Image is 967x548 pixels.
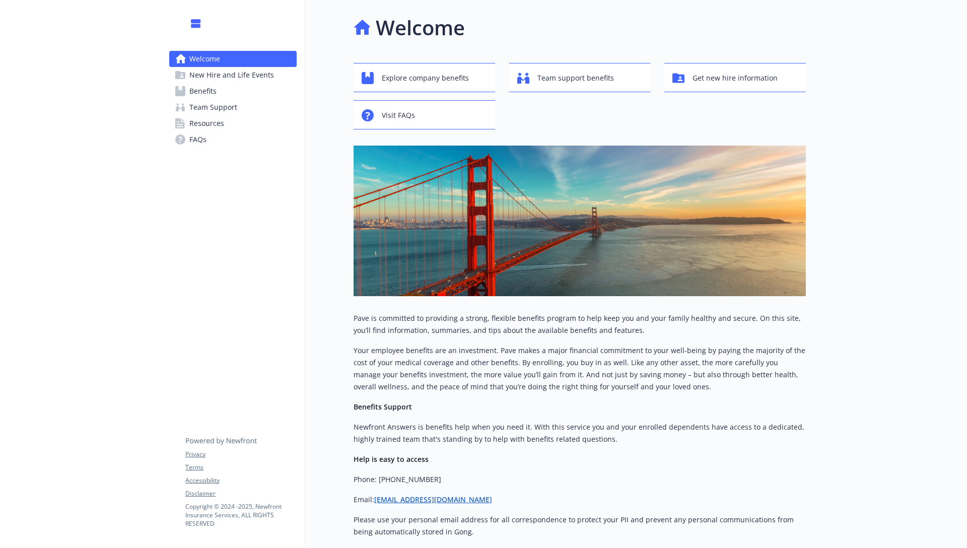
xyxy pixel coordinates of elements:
p: Please use your personal email address for all correspondence to protect your PII and prevent any... [354,514,806,538]
button: Visit FAQs [354,100,495,129]
a: Accessibility [185,476,296,485]
strong: Help is easy to access [354,454,429,464]
a: [EMAIL_ADDRESS][DOMAIN_NAME] [374,495,492,504]
p: Pave is committed to providing a strong, flexible benefits program to help keep you and your fami... [354,312,806,336]
h1: Welcome [376,13,465,43]
button: Get new hire information [664,63,806,92]
span: Explore company benefits [382,68,469,88]
a: Terms [185,463,296,472]
span: FAQs [189,131,206,148]
a: Privacy [185,450,296,459]
span: Get new hire information [693,68,778,88]
span: Team support benefits [537,68,614,88]
span: Visit FAQs [382,106,415,125]
p: Email: [354,494,806,506]
a: FAQs [169,131,297,148]
span: New Hire and Life Events [189,67,274,83]
a: Benefits [169,83,297,99]
p: Your employee benefits are an investment. Pave makes a major financial commitment to your well-be... [354,345,806,393]
a: Disclaimer [185,489,296,498]
img: overview page banner [354,146,806,296]
strong: Benefits Support [354,402,412,412]
span: Benefits [189,83,217,99]
button: Explore company benefits [354,63,495,92]
p: Phone: [PHONE_NUMBER] [354,473,806,486]
a: New Hire and Life Events [169,67,297,83]
span: Team Support [189,99,237,115]
a: Welcome [169,51,297,67]
span: Resources [189,115,224,131]
p: Copyright © 2024 - 2025 , Newfront Insurance Services, ALL RIGHTS RESERVED [185,502,296,528]
p: Newfront Answers is benefits help when you need it. With this service you and your enrolled depen... [354,421,806,445]
a: Resources [169,115,297,131]
a: Team Support [169,99,297,115]
span: Welcome [189,51,220,67]
button: Team support benefits [509,63,651,92]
